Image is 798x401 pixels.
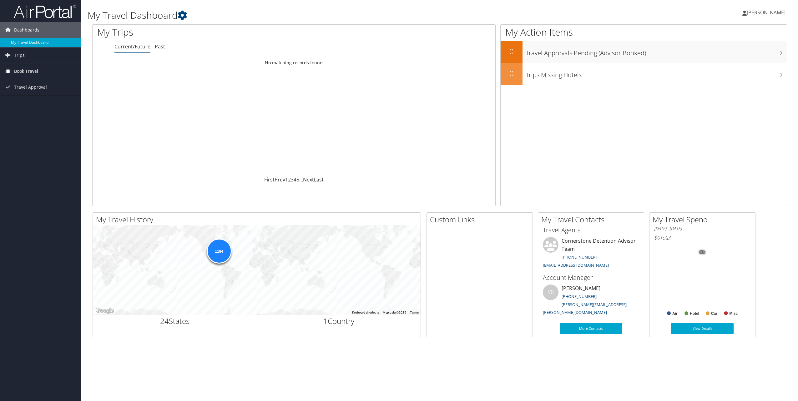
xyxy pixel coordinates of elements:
[97,26,323,39] h1: My Trips
[14,47,25,63] span: Trips
[291,176,294,183] a: 3
[543,285,558,300] div: VB
[501,41,787,63] a: 0Travel Approvals Pending (Advisor Booked)
[654,234,750,241] h6: Total
[275,176,285,183] a: Prev
[207,238,232,263] div: 1184
[526,67,787,79] h3: Trips Missing Hotels
[711,311,717,316] text: Car
[653,214,755,225] h2: My Travel Spend
[501,26,787,39] h1: My Action Items
[299,176,303,183] span: …
[294,176,296,183] a: 4
[314,176,324,183] a: Last
[98,316,252,326] h2: States
[543,302,627,315] a: [PERSON_NAME][EMAIL_ADDRESS][PERSON_NAME][DOMAIN_NAME]
[654,234,660,241] span: $0
[501,63,787,85] a: 0Trips Missing Hotels
[261,316,416,326] h2: Country
[383,311,406,314] span: Map data ©2025
[501,46,523,57] h2: 0
[14,63,38,79] span: Book Travel
[14,22,39,38] span: Dashboards
[540,285,642,318] li: [PERSON_NAME]
[543,262,609,268] a: [EMAIL_ADDRESS][DOMAIN_NAME]
[562,294,597,299] a: [PHONE_NUMBER]
[264,176,275,183] a: First
[14,79,47,95] span: Travel Approval
[501,68,523,79] h2: 0
[540,237,642,270] li: Cornerstone Detention Advisor Team
[430,214,533,225] h2: Custom Links
[543,273,639,282] h3: Account Manager
[296,176,299,183] a: 5
[730,311,738,316] text: Misc
[526,46,787,57] h3: Travel Approvals Pending (Advisor Booked)
[155,43,165,50] a: Past
[410,311,419,314] a: Terms (opens in new tab)
[690,311,699,316] text: Hotel
[285,176,288,183] a: 1
[114,43,150,50] a: Current/Future
[303,176,314,183] a: Next
[160,316,169,326] span: 24
[94,307,115,315] img: Google
[93,57,495,68] td: No matching records found
[747,9,785,16] span: [PERSON_NAME]
[560,323,622,334] a: More Contacts
[94,307,115,315] a: Open this area in Google Maps (opens a new window)
[288,176,291,183] a: 2
[96,214,421,225] h2: My Travel History
[562,254,597,260] a: [PHONE_NUMBER]
[742,3,792,22] a: [PERSON_NAME]
[352,310,379,315] button: Keyboard shortcuts
[323,316,328,326] span: 1
[671,323,734,334] a: View Details
[654,226,750,232] h6: [DATE] - [DATE]
[672,311,678,316] text: Air
[14,4,76,19] img: airportal-logo.png
[541,214,644,225] h2: My Travel Contacts
[543,226,639,235] h3: Travel Agents
[700,250,705,254] tspan: 0%
[88,9,557,22] h1: My Travel Dashboard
